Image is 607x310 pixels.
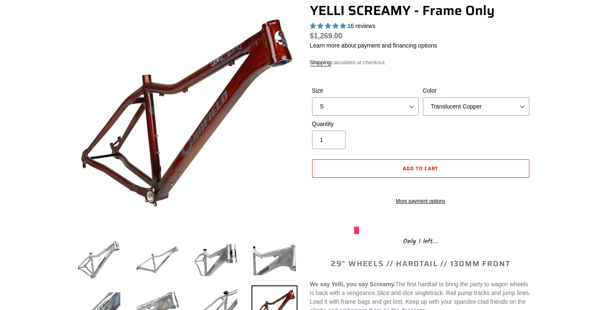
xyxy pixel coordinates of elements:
span: 16 reviews [347,23,375,29]
img: Load image into Gallery viewer, YELLI SCREAMY - Frame Only [76,237,122,283]
span: Add to cart [403,164,439,172]
label: Color [423,86,529,95]
img: Load image into Gallery viewer, YELLI SCREAMY - Frame Only [135,237,180,283]
img: Load image into Gallery viewer, YELLI SCREAMY - Frame Only [251,237,297,283]
div: Only left... [354,234,488,247]
img: Load image into Gallery viewer, YELLI SCREAMY - Frame Only [193,237,239,283]
label: Quantity [312,120,419,129]
span: 5.00 stars [310,23,348,29]
span: The first hardtail to bring the party to wagon wheels is back with a vengeance. [310,281,528,296]
a: More payment options [312,197,529,205]
h1: YELLI SCREAMY - Frame Only [310,3,531,18]
b: We say Yelli, you say Screamy. [310,281,396,287]
div: calculated at checkout. [310,58,531,67]
label: Size [312,86,419,95]
button: Add to cart [312,159,529,178]
span: 29" WHEELS // HARDTAIL // 130MM FRONT [331,258,510,270]
a: Learn more about payment and financing options [310,42,437,49]
span: $1,269.00 [310,32,343,40]
a: Shipping [310,59,331,66]
span: 1 [416,236,423,247]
